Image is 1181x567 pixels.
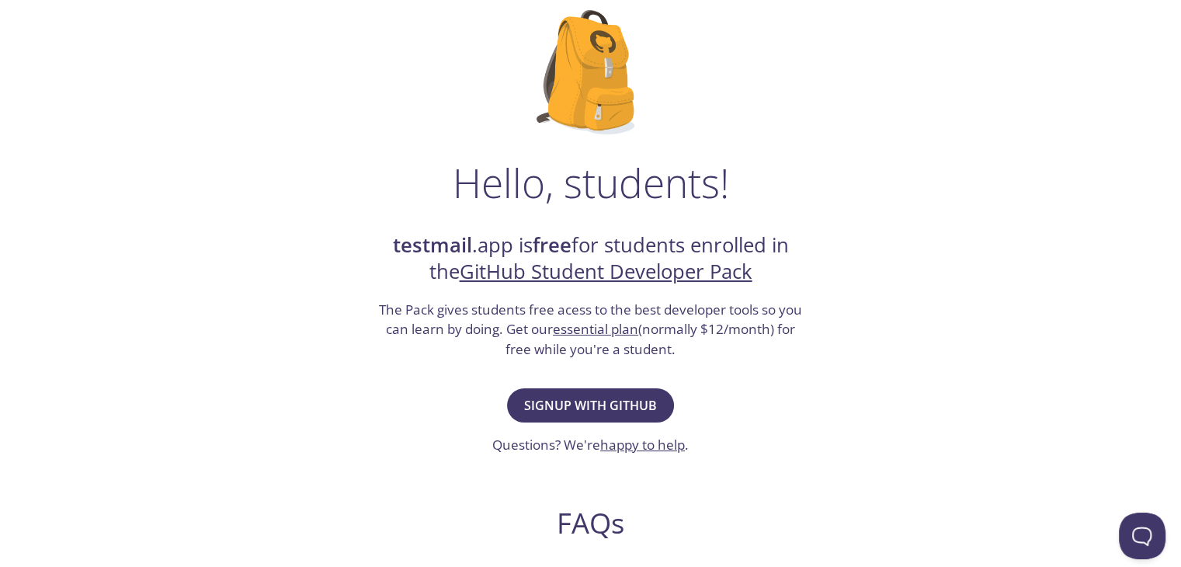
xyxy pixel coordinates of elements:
h1: Hello, students! [453,159,729,206]
h2: FAQs [293,506,889,541]
img: github-student-backpack.png [537,10,644,134]
a: happy to help [600,436,685,454]
strong: testmail [393,231,472,259]
button: Signup with GitHub [507,388,674,423]
h3: Questions? We're . [492,435,689,455]
h3: The Pack gives students free acess to the best developer tools so you can learn by doing. Get our... [377,300,804,360]
span: Signup with GitHub [524,395,657,416]
a: essential plan [553,320,638,338]
h2: .app is for students enrolled in the [377,232,804,286]
a: GitHub Student Developer Pack [460,258,752,285]
iframe: Help Scout Beacon - Open [1119,513,1165,559]
strong: free [533,231,571,259]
